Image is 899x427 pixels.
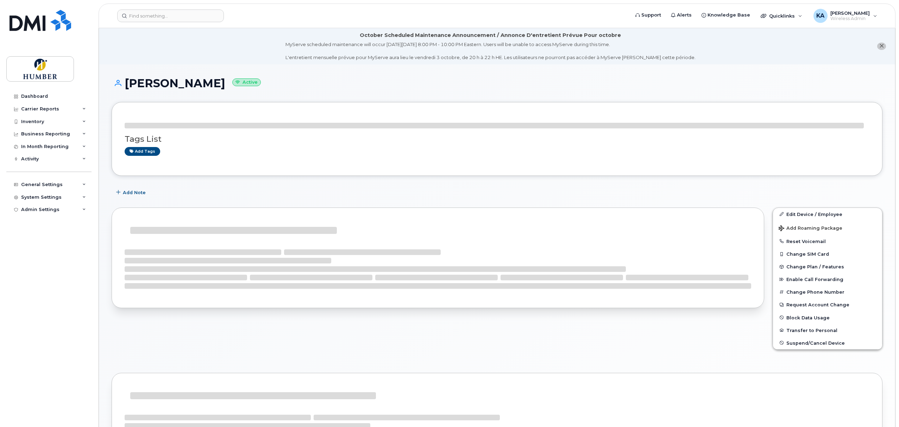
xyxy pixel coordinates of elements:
h1: [PERSON_NAME] [112,77,882,89]
div: October Scheduled Maintenance Announcement / Annonce D'entretient Prévue Pour octobre [360,32,621,39]
button: Change Plan / Features [773,260,882,273]
span: Suspend/Cancel Device [786,340,845,345]
button: Change SIM Card [773,248,882,260]
small: Active [232,78,261,87]
a: Add tags [125,147,160,156]
button: Add Note [112,186,152,199]
button: Change Phone Number [773,286,882,298]
span: Change Plan / Features [786,264,844,269]
span: Enable Call Forwarding [786,277,843,282]
div: MyServe scheduled maintenance will occur [DATE][DATE] 8:00 PM - 10:00 PM Eastern. Users will be u... [285,41,696,61]
button: Enable Call Forwarding [773,273,882,286]
button: Block Data Usage [773,311,882,324]
button: Reset Voicemail [773,235,882,248]
span: Add Note [123,189,146,196]
button: close notification [877,43,886,50]
span: Add Roaming Package [779,225,842,232]
button: Transfer to Personal [773,324,882,337]
button: Add Roaming Package [773,221,882,235]
a: Edit Device / Employee [773,208,882,221]
button: Request Account Change [773,298,882,311]
button: Suspend/Cancel Device [773,337,882,349]
h3: Tags List [125,135,869,144]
